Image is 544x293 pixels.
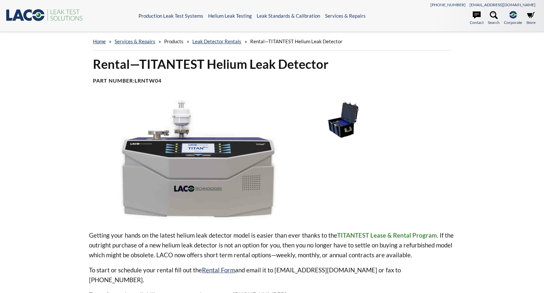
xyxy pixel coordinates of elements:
a: home [93,38,106,44]
a: Helium Leak Testing [208,13,252,19]
a: Rental Form [202,266,235,274]
a: Store [526,11,535,26]
span: Corporate [504,19,522,26]
a: [PHONE_NUMBER] [430,2,466,7]
span: Rental—TITANTEST Helium Leak Detector [250,38,342,44]
h4: Part Number: [93,77,451,84]
a: Contact [470,11,484,26]
b: LRNTW04 [135,77,162,84]
p: To start or schedule your rental fill out the and email it to [EMAIL_ADDRESS][DOMAIN_NAME] or fax... [89,265,455,285]
img: TITANTEST with OME image [89,100,303,220]
h1: Rental—TITANTEST Helium Leak Detector [93,56,451,72]
a: Production Leak Test Systems [139,13,203,19]
a: Services & Repairs [325,13,366,19]
img: TitanTest Carrying Case image [309,100,379,139]
a: Leak Standards & Calibration [257,13,320,19]
a: [EMAIL_ADDRESS][DOMAIN_NAME] [469,2,535,7]
span: Products [164,38,184,44]
div: » » » » [93,32,451,51]
a: Leak Detector Rentals [192,38,241,44]
a: Services & Repairs [115,38,155,44]
a: Search [488,11,500,26]
strong: TITANTEST Lease & Rental Program [337,231,437,239]
p: Getting your hands on the latest helium leak detector model is easier than ever thanks to the . I... [89,230,455,260]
